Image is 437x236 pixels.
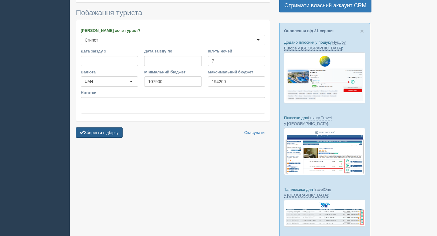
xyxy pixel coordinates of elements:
a: Luxury Travel у [GEOGRAPHIC_DATA] [284,116,332,126]
div: Єгипет [85,37,98,43]
label: Дата заїзду по [144,48,202,54]
div: UAH [85,79,93,85]
label: Нотатки [81,90,265,96]
p: Плюсики для : [284,115,365,126]
img: travel-one-%D0%BF%D1%96%D0%B4%D0%B1%D1%96%D1%80%D0%BA%D0%B0-%D1%81%D1%80%D0%BC-%D0%B4%D0%BB%D1%8F... [284,200,365,227]
label: [PERSON_NAME] хоче турист? [81,28,265,33]
img: luxury-travel-%D0%BF%D0%BE%D0%B4%D0%B1%D0%BE%D1%80%D0%BA%D0%B0-%D1%81%D1%80%D0%BC-%D0%B4%D0%BB%D1... [284,128,365,175]
button: Close [360,28,364,34]
a: Fly&Joy Europe у [GEOGRAPHIC_DATA] [284,40,346,51]
img: fly-joy-de-proposal-crm-for-travel-agency.png [284,52,365,103]
a: Скасувати [240,127,269,138]
p: Та плюсики для : [284,187,365,198]
label: Кіл-ть ночей [208,48,265,54]
span: × [360,28,364,35]
p: Додано плюсики у пошуку : [284,39,365,51]
label: Дата заїзду з [81,48,138,54]
input: 7-10 або 7,10,14 [208,56,265,66]
a: Оновлення від 31 серпня [284,29,334,33]
label: Максимальний бюджет [208,69,265,75]
label: Валюта [81,69,138,75]
a: TravelOne у [GEOGRAPHIC_DATA] [284,187,331,198]
button: Зберегти підбірку [76,127,123,138]
span: Побажання туриста [76,8,142,17]
label: Мінімальний бюджет [144,69,202,75]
